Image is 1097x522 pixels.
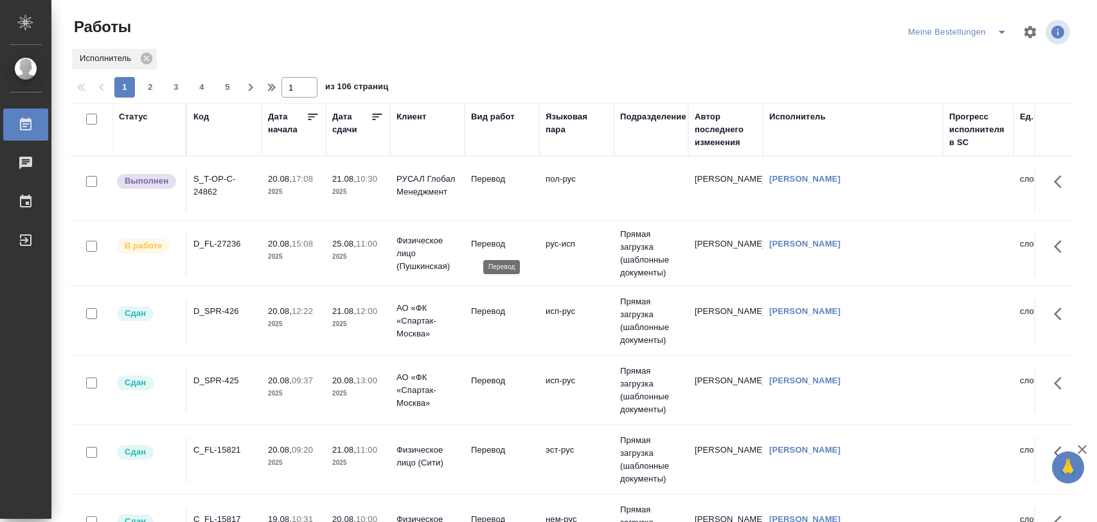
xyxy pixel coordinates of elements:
[116,374,179,392] div: Менеджер проверил работу исполнителя, передает ее на следующий этап
[1013,299,1088,344] td: слово
[292,174,313,184] p: 17:08
[292,306,313,316] p: 12:22
[268,239,292,248] p: 20.08,
[471,305,533,318] p: Перевод
[1013,231,1088,276] td: слово
[217,81,238,94] span: 5
[72,49,157,69] div: Исполнитель
[292,445,313,455] p: 09:20
[539,166,614,211] td: пол-рус
[193,238,255,250] div: D_FL-27236
[1013,368,1088,413] td: слово
[125,175,168,187] p: Выполнен
[1015,17,1046,48] span: Настроить таблицу
[688,437,763,482] td: [PERSON_NAME]
[125,307,146,320] p: Сдан
[268,250,319,263] p: 2025
[268,445,292,455] p: 20.08,
[125,376,146,389] p: Сдан
[292,376,313,385] p: 09:37
[119,110,148,123] div: Статус
[539,368,614,413] td: исп-рус
[1020,110,1051,123] div: Ед. изм
[356,174,377,184] p: 10:30
[268,387,319,400] p: 2025
[356,376,377,385] p: 13:00
[471,110,515,123] div: Вид работ
[268,306,292,316] p: 20.08,
[397,371,458,410] p: АО «ФК «Спартак-Москва»
[356,239,377,248] p: 11:00
[397,173,458,198] p: РУСАЛ Глобал Менеджмент
[193,173,255,198] div: S_T-OP-C-24862
[1046,231,1077,262] button: Здесь прячутся важные кнопки
[332,376,356,385] p: 20.08,
[166,77,186,98] button: 3
[193,110,209,123] div: Код
[356,445,377,455] p: 11:00
[332,457,384,469] p: 2025
[471,374,533,387] p: Перевод
[292,239,313,248] p: 15:08
[268,457,319,469] p: 2025
[332,186,384,198] p: 2025
[1013,166,1088,211] td: слово
[614,428,688,492] td: Прямая загрузка (шаблонные документы)
[116,444,179,461] div: Менеджер проверил работу исполнителя, передает ее на следующий этап
[140,81,161,94] span: 2
[546,110,607,136] div: Языковая пара
[166,81,186,94] span: 3
[268,376,292,385] p: 20.08,
[1046,437,1077,468] button: Здесь прячутся важные кнопки
[688,299,763,344] td: [PERSON_NAME]
[1046,166,1077,197] button: Здесь прячутся важные кнопки
[1046,20,1073,44] span: Посмотреть информацию
[268,318,319,331] p: 2025
[471,173,533,186] p: Перевод
[688,368,763,413] td: [PERSON_NAME]
[695,110,756,149] div: Автор последнего изменения
[217,77,238,98] button: 5
[193,374,255,387] div: D_SPR-425
[268,110,307,136] div: Дата начала
[325,79,388,98] span: из 106 страниц
[192,77,212,98] button: 4
[332,174,356,184] p: 21.08,
[140,77,161,98] button: 2
[192,81,212,94] span: 4
[905,22,1015,42] div: split button
[397,234,458,273] p: Физическое лицо (Пушкинская)
[332,239,356,248] p: 25.08,
[1052,451,1084,483] button: 🙏
[614,289,688,353] td: Прямая загрузка (шаблонные документы)
[769,376,841,385] a: [PERSON_NAME]
[397,302,458,340] p: АО «ФК «Спартак-Москва»
[539,299,614,344] td: исп-рус
[620,110,686,123] div: Подразделение
[116,305,179,322] div: Менеджер проверил работу исполнителя, передает ее на следующий этап
[769,306,841,316] a: [PERSON_NAME]
[332,445,356,455] p: 21.08,
[1057,454,1079,481] span: 🙏
[614,358,688,422] td: Прямая загрузка (шаблонные документы)
[1046,299,1077,329] button: Здесь прячутся важные кнопки
[356,306,377,316] p: 12:00
[769,174,841,184] a: [PERSON_NAME]
[1013,437,1088,482] td: слово
[332,110,371,136] div: Дата сдачи
[332,306,356,316] p: 21.08,
[769,239,841,248] a: [PERSON_NAME]
[688,166,763,211] td: [PERSON_NAME]
[539,231,614,276] td: рус-исп
[397,444,458,469] p: Физическое лицо (Сити)
[332,250,384,263] p: 2025
[471,444,533,457] p: Перевод
[125,446,146,458] p: Сдан
[193,305,255,318] div: D_SPR-426
[769,445,841,455] a: [PERSON_NAME]
[80,52,136,65] p: Исполнитель
[614,222,688,286] td: Прямая загрузка (шаблонные документы)
[116,173,179,190] div: Исполнитель завершил работу
[949,110,1007,149] div: Прогресс исполнителя в SC
[471,238,533,250] p: Перевод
